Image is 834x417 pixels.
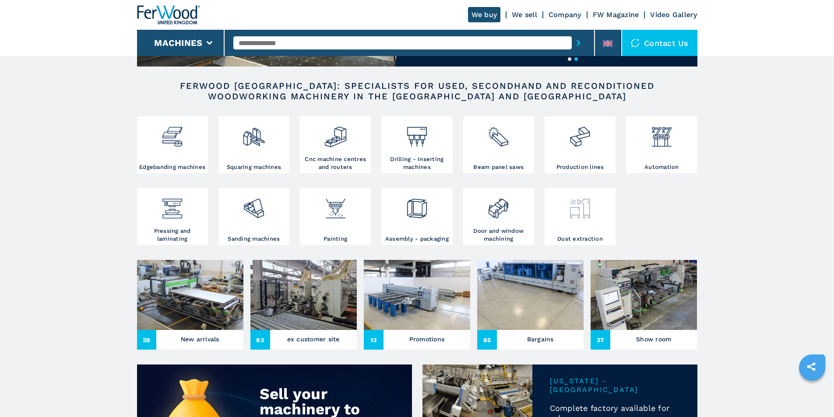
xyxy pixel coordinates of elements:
img: aspirazione_1.png [568,190,591,220]
button: Machines [154,38,202,48]
a: Squaring machines [218,116,289,173]
span: 37 [591,330,610,350]
a: Bargains65Bargains [477,260,584,350]
img: squadratrici_2.png [242,119,265,148]
img: New arrivals [137,260,243,330]
a: We sell [512,11,537,19]
a: Assembly - packaging [381,188,452,245]
img: lavorazione_porte_finestre_2.png [487,190,510,220]
img: Ferwood [137,5,200,25]
img: centro_di_lavoro_cnc_2.png [324,119,347,148]
h3: Automation [644,163,679,171]
a: Beam panel saws [463,116,534,173]
span: 13 [364,330,384,350]
img: linee_di_produzione_2.png [568,119,591,148]
a: Painting [300,188,371,245]
a: Cnc machine centres and routers [300,116,371,173]
button: 2 [574,57,578,61]
img: verniciatura_1.png [324,190,347,220]
button: submit-button [572,33,585,53]
a: Door and window machining [463,188,534,245]
h3: Dust extraction [557,235,603,243]
h3: Production lines [556,163,604,171]
img: Promotions [364,260,470,330]
img: Bargains [477,260,584,330]
a: Drilling - inserting machines [381,116,452,173]
h3: Drilling - inserting machines [384,155,450,171]
span: 28 [137,330,157,350]
img: bordatrici_1.png [161,119,184,148]
a: Company [549,11,581,19]
a: New arrivals28New arrivals [137,260,243,350]
h3: Beam panel saws [473,163,524,171]
a: Promotions13Promotions [364,260,470,350]
a: sharethis [800,356,822,378]
a: We buy [468,7,501,22]
a: Show room37Show room [591,260,697,350]
a: Pressing and laminating [137,188,208,245]
a: Sanding machines [218,188,289,245]
h3: Bargains [527,333,554,345]
h3: Door and window machining [465,227,532,243]
img: levigatrici_2.png [242,190,265,220]
span: 83 [250,330,270,350]
img: montaggio_imballaggio_2.png [405,190,429,220]
a: ex customer site83ex customer site [250,260,357,350]
h3: Promotions [409,333,445,345]
h2: FERWOOD [GEOGRAPHIC_DATA]: SPECIALISTS FOR USED, SECONDHAND AND RECONDITIONED WOODWORKING MACHINE... [165,81,669,102]
img: automazione.png [650,119,673,148]
a: Production lines [545,116,616,173]
a: Automation [626,116,697,173]
img: Contact us [631,39,640,47]
h3: Painting [324,235,347,243]
img: pressa-strettoia.png [161,190,184,220]
h3: ex customer site [287,333,340,345]
img: Show room [591,260,697,330]
a: Edgebanding machines [137,116,208,173]
div: Contact us [622,30,697,56]
h3: Squaring machines [227,163,281,171]
h3: Edgebanding machines [139,163,205,171]
h3: Show room [636,333,671,345]
iframe: Chat [797,378,827,410]
h3: New arrivals [181,333,219,345]
span: 65 [477,330,497,350]
img: sezionatrici_2.png [487,119,510,148]
img: foratrici_inseritrici_2.png [405,119,429,148]
h3: Assembly - packaging [385,235,449,243]
a: Dust extraction [545,188,616,245]
img: ex customer site [250,260,357,330]
a: FW Magazine [593,11,639,19]
h3: Sanding machines [228,235,280,243]
h3: Pressing and laminating [139,227,206,243]
h3: Cnc machine centres and routers [302,155,369,171]
button: 1 [568,57,571,61]
a: Video Gallery [650,11,697,19]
